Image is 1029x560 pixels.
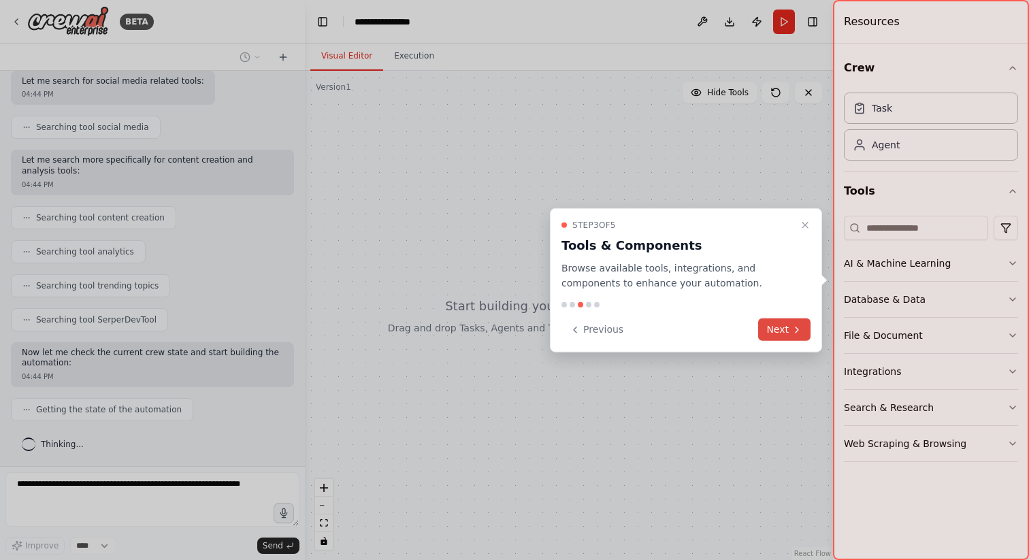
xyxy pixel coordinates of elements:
[758,318,811,341] button: Next
[572,219,616,230] span: Step 3 of 5
[313,12,332,31] button: Hide left sidebar
[561,318,632,341] button: Previous
[561,260,794,291] p: Browse available tools, integrations, and components to enhance your automation.
[797,216,813,233] button: Close walkthrough
[561,235,794,254] h3: Tools & Components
